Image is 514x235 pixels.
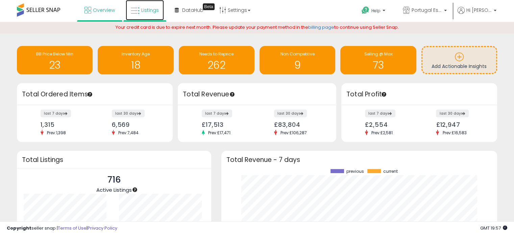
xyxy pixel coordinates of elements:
label: last 30 days [436,110,469,117]
div: Tooltip anchor [381,91,387,97]
a: BB Price Below Min 23 [17,46,93,74]
label: last 7 days [41,110,71,117]
span: Needs to Reprice [199,51,234,57]
span: Portugal Essentials UK [412,7,442,14]
a: Help [356,1,392,22]
span: previous [346,169,364,174]
h1: 262 [182,60,251,71]
div: £83,804 [274,121,324,128]
span: current [383,169,398,174]
span: Selling @ Max [364,51,392,57]
span: Listings [141,7,159,14]
h3: Total Ordered Items [22,90,168,99]
div: Tooltip anchor [229,91,235,97]
p: 716 [96,173,132,186]
span: Active Listings [96,186,132,193]
a: Non Competitive 9 [260,46,335,74]
span: Prev: £16,583 [439,130,470,136]
div: 1,315 [41,121,90,128]
span: Add Actionable Insights [432,63,487,70]
h1: 23 [20,60,89,71]
span: Help [371,8,381,14]
span: Overview [93,7,115,14]
a: Needs to Reprice 262 [179,46,254,74]
span: Prev: 1,398 [44,130,69,136]
span: Prev: 7,484 [115,130,142,136]
span: Hi [PERSON_NAME] [466,7,492,14]
div: £12,947 [436,121,485,128]
a: Terms of Use [58,225,87,231]
span: BB Price Below Min [36,51,73,57]
span: Prev: £2,581 [368,130,396,136]
div: seller snap | | [7,225,117,232]
span: DataHub [182,7,203,14]
h3: Total Revenue [183,90,331,99]
span: Inventory Age [122,51,150,57]
h1: 9 [263,60,332,71]
a: Privacy Policy [88,225,117,231]
a: Hi [PERSON_NAME] [458,7,496,22]
span: Prev: £17,471 [205,130,234,136]
h3: Total Profit [346,90,492,99]
h3: Total Listings [22,157,206,162]
h1: 18 [101,60,170,71]
div: Tooltip anchor [132,187,138,193]
div: Tooltip anchor [203,3,215,10]
span: Non Competitive [280,51,315,57]
a: Add Actionable Insights [422,47,496,73]
div: 6,569 [112,121,161,128]
a: billing page [308,24,334,30]
span: Your credit card is due to expire next month. Please update your payment method in the to continu... [116,24,399,30]
a: Selling @ Max 73 [340,46,416,74]
h3: Total Revenue - 7 days [226,157,492,162]
label: last 7 days [202,110,232,117]
i: Get Help [361,6,370,15]
label: last 30 days [112,110,145,117]
span: Prev: £106,287 [277,130,310,136]
span: 2025-08-14 19:57 GMT [480,225,507,231]
div: Tooltip anchor [87,91,93,97]
h1: 73 [344,60,413,71]
label: last 30 days [274,110,307,117]
strong: Copyright [7,225,31,231]
label: last 7 days [365,110,395,117]
div: £17,513 [202,121,252,128]
div: £2,554 [365,121,414,128]
a: Inventory Age 18 [98,46,173,74]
